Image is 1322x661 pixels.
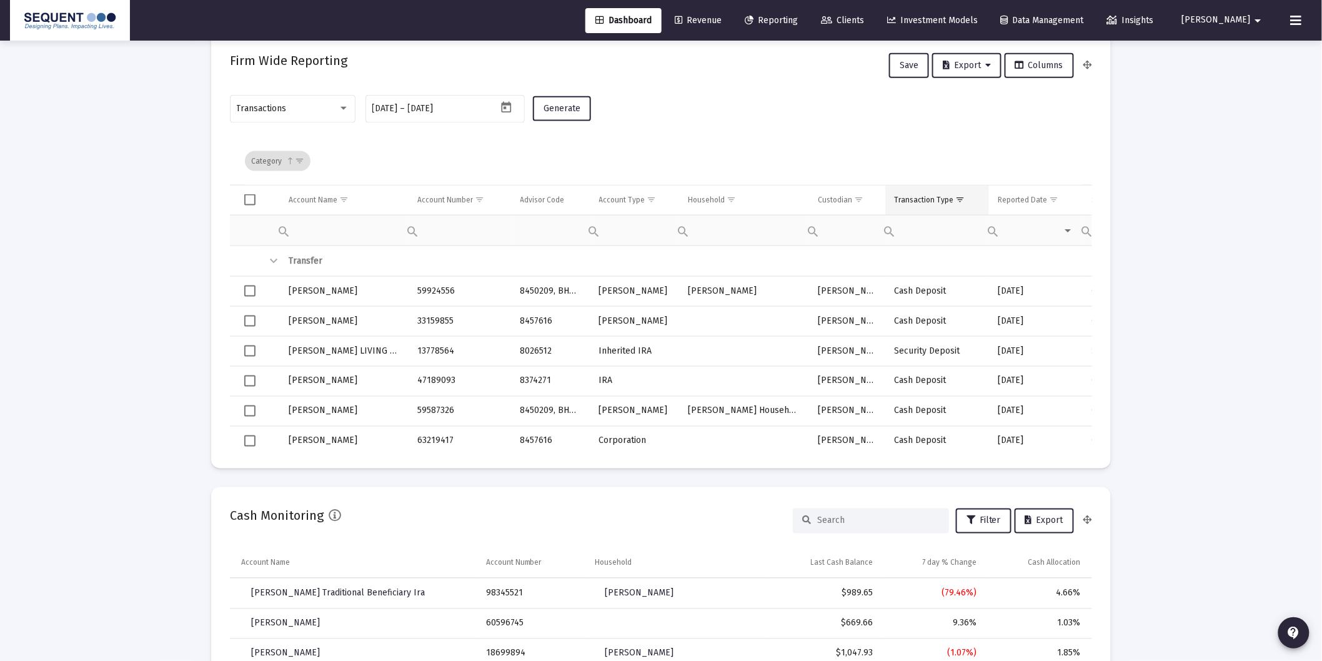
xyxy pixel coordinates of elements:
td: Column Last Cash Balance [767,549,882,579]
div: Select row [244,345,256,357]
button: Open calendar [497,99,515,117]
td: Filter cell [1083,216,1172,246]
div: Account Name [241,558,290,568]
a: Data Management [991,8,1094,33]
td: [PERSON_NAME] [809,336,885,366]
div: Account Number [417,195,473,205]
td: [DATE] [989,306,1083,336]
div: Data grid toolbar [245,137,1083,185]
td: Cash [1083,276,1172,306]
td: Column Household [679,186,809,216]
td: Cash [1083,426,1172,456]
span: – [400,104,405,114]
button: [PERSON_NAME] [1167,7,1281,32]
td: Cash Deposit [885,396,989,426]
td: 59587326 [409,396,511,426]
td: Column Security Type [1083,186,1172,216]
td: Cash Deposit [885,276,989,306]
div: Select row [244,405,256,417]
a: Investment Models [877,8,988,33]
span: Show filter options for column 'Custodian' [854,195,863,204]
div: 9.36% [891,617,977,630]
td: [PERSON_NAME] [809,366,885,396]
td: Inherited IRA [590,336,680,366]
td: [DATE] [989,396,1083,426]
td: Cash Deposit [885,366,989,396]
td: 8026512 [512,336,590,366]
div: Custodian [818,195,852,205]
td: Filter cell [809,216,885,246]
button: Generate [533,96,591,121]
button: Export [1015,509,1074,534]
span: Save [900,60,918,71]
td: Column Account Name [230,549,477,579]
a: Clients [811,8,874,33]
div: Select all [244,194,256,206]
span: Show filter options for column 'Account Name' [339,195,349,204]
span: Clients [821,15,864,26]
td: 63219417 [409,426,511,456]
div: Cash Allocation [1028,558,1081,568]
td: 59924556 [409,276,511,306]
td: Column Account Name [280,186,409,216]
input: Start date [372,104,398,114]
h2: Cash Monitoring [230,506,324,526]
td: [DATE] [989,426,1083,456]
td: 8457616 [512,426,590,456]
a: [PERSON_NAME] [241,611,330,636]
td: Column 7 day % Change [882,549,986,579]
td: $669.66 [767,609,882,639]
span: Dashboard [595,15,652,26]
input: End date [408,104,468,114]
td: [PERSON_NAME] LIVING TRUST [280,336,409,366]
td: Column Advisor Code [512,186,590,216]
div: Account Name [289,195,337,205]
td: Cash Deposit [885,426,989,456]
span: Data Management [1001,15,1084,26]
td: 8457616 [512,306,590,336]
span: Show filter options for column 'undefined' [295,156,304,166]
td: Cash [1083,306,1172,336]
td: 60596745 [477,609,586,639]
td: 47189093 [409,366,511,396]
img: Dashboard [19,8,121,33]
a: Reporting [735,8,808,33]
td: Filter cell [679,216,809,246]
td: Corporation [590,426,680,456]
td: 8450209, BHWO [512,396,590,426]
h2: Firm Wide Reporting [230,51,347,71]
td: [PERSON_NAME] [280,306,409,336]
td: [DATE] [989,366,1083,396]
span: Show filter options for column 'Account Type' [647,195,657,204]
div: Account Number [486,558,542,568]
div: Household [595,558,632,568]
td: 8450209, BHWO [512,276,590,306]
td: 98345521 [477,579,586,609]
div: (1.07%) [891,647,977,660]
td: Filter cell [989,216,1083,246]
td: $989.65 [767,579,882,609]
td: [PERSON_NAME] [809,396,885,426]
td: 4.66% [986,579,1092,609]
a: Insights [1097,8,1164,33]
span: [PERSON_NAME] [605,588,673,599]
td: Column Transaction Type [885,186,989,216]
span: [PERSON_NAME] [251,618,320,629]
span: Show filter options for column 'Household' [727,195,736,204]
td: 13778564 [409,336,511,366]
span: Insights [1107,15,1154,26]
td: Cash [1083,396,1172,426]
td: IRA [590,366,680,396]
div: Security Type [1091,195,1138,205]
span: Filter [967,515,1001,526]
td: Column Reported Date [989,186,1083,216]
span: Revenue [675,15,722,26]
span: [PERSON_NAME] [1182,15,1251,26]
span: [PERSON_NAME] [605,648,673,659]
td: Filter cell [590,216,680,246]
a: [PERSON_NAME] Traditional Beneficiary Ira [241,581,435,606]
div: Transaction Type [894,195,953,205]
td: Column Account Number [477,549,586,579]
td: Cash [1083,366,1172,396]
td: [PERSON_NAME] Household [679,396,809,426]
